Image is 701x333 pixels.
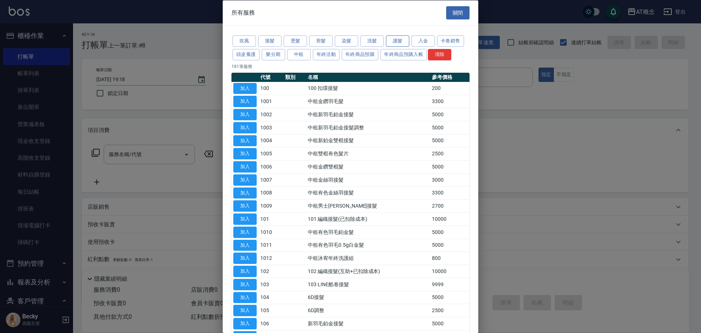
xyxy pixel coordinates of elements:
button: 加入 [233,253,257,264]
td: 105 [258,304,283,317]
td: 中租金鑽雙棍髮 [306,160,430,173]
button: 加入 [233,83,257,94]
button: 加入 [233,200,257,212]
td: 3300 [430,186,470,200]
button: 加入 [233,292,257,303]
button: 樂分期 [262,49,285,60]
td: 1001 [258,95,283,108]
td: 5000 [430,108,470,121]
td: 1012 [258,251,283,265]
button: 清除 [428,49,451,60]
button: 加入 [233,318,257,329]
td: 1008 [258,186,283,200]
td: 中租有色羽毛0.5g白金髮 [306,239,430,252]
td: 2500 [430,147,470,160]
td: 100 扣環接髮 [306,82,430,95]
button: 加入 [233,148,257,159]
button: 加入 [233,187,257,198]
td: 2700 [430,199,470,212]
button: 年終商品預購 [342,49,378,60]
td: 5000 [430,160,470,173]
td: 10000 [430,212,470,226]
button: 接髮 [258,35,281,47]
button: 年終商品預購入帳 [380,49,427,60]
td: 5000 [430,121,470,134]
button: 剪髮 [309,35,333,47]
td: 中租金鑽羽毛髮 [306,95,430,108]
td: 中租有色羽毛鉑金髮 [306,226,430,239]
td: 10000 [430,265,470,278]
span: 所有服務 [231,9,255,16]
th: 類別 [283,72,306,82]
td: 9999 [430,278,470,291]
td: 1011 [258,239,283,252]
td: 1007 [258,173,283,186]
td: 中租男士[PERSON_NAME]接髮 [306,199,430,212]
td: 1004 [258,134,283,147]
button: 燙髮 [284,35,307,47]
td: 1002 [258,108,283,121]
button: 洗髮 [360,35,384,47]
td: 1003 [258,121,283,134]
th: 名稱 [306,72,430,82]
th: 代號 [258,72,283,82]
td: 101 [258,212,283,226]
button: 加入 [233,266,257,277]
td: 200 [430,82,470,95]
td: 中租有色金絲羽接髮 [306,186,430,200]
th: 參考價格 [430,72,470,82]
td: 6D調整 [306,304,430,317]
td: 中租金絲羽接髮 [306,173,430,186]
button: 吹風 [233,35,256,47]
button: 加入 [233,109,257,120]
p: 181 筆服務 [231,63,470,69]
td: 103 [258,278,283,291]
td: 中租沐宥年終洗護組 [306,251,430,265]
button: 加入 [233,122,257,133]
button: 加入 [233,239,257,251]
td: 2500 [430,304,470,317]
td: 中租雙棍有色髮片 [306,147,430,160]
button: 加入 [233,161,257,173]
td: 中租新羽毛鉑金接髮調整 [306,121,430,134]
td: 102 [258,265,283,278]
td: 6D接髮 [306,291,430,304]
button: 加入 [233,226,257,238]
td: 1006 [258,160,283,173]
td: 800 [430,251,470,265]
td: 5000 [430,291,470,304]
td: 101 編織接髮(已扣除成本) [306,212,430,226]
button: 加入 [233,305,257,316]
button: 護髮 [386,35,409,47]
button: 加入 [233,213,257,225]
td: 100 [258,82,283,95]
td: 5000 [430,317,470,330]
td: 中租新羽毛鉑金接髮 [306,108,430,121]
button: 年終活動 [313,49,340,60]
td: 新羽毛鉑金接髮 [306,317,430,330]
td: 104 [258,291,283,304]
td: 5000 [430,239,470,252]
td: 5000 [430,134,470,147]
td: 3300 [430,95,470,108]
button: 染髮 [335,35,358,47]
button: 加入 [233,279,257,290]
button: 加入 [233,96,257,107]
td: 中租新鉑金雙棍接髮 [306,134,430,147]
td: 1010 [258,226,283,239]
td: 103 LINE酷卷接髮 [306,278,430,291]
button: 中租 [287,49,311,60]
button: 入金 [411,35,435,47]
td: 5000 [430,226,470,239]
button: 加入 [233,174,257,185]
td: 3000 [430,173,470,186]
button: 卡卷銷售 [437,35,464,47]
button: 關閉 [446,6,470,19]
button: 頭皮養護 [233,49,260,60]
td: 1009 [258,199,283,212]
button: 加入 [233,135,257,146]
td: 106 [258,317,283,330]
td: 1005 [258,147,283,160]
td: 102 編織接髮(互助+已扣除成本) [306,265,430,278]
